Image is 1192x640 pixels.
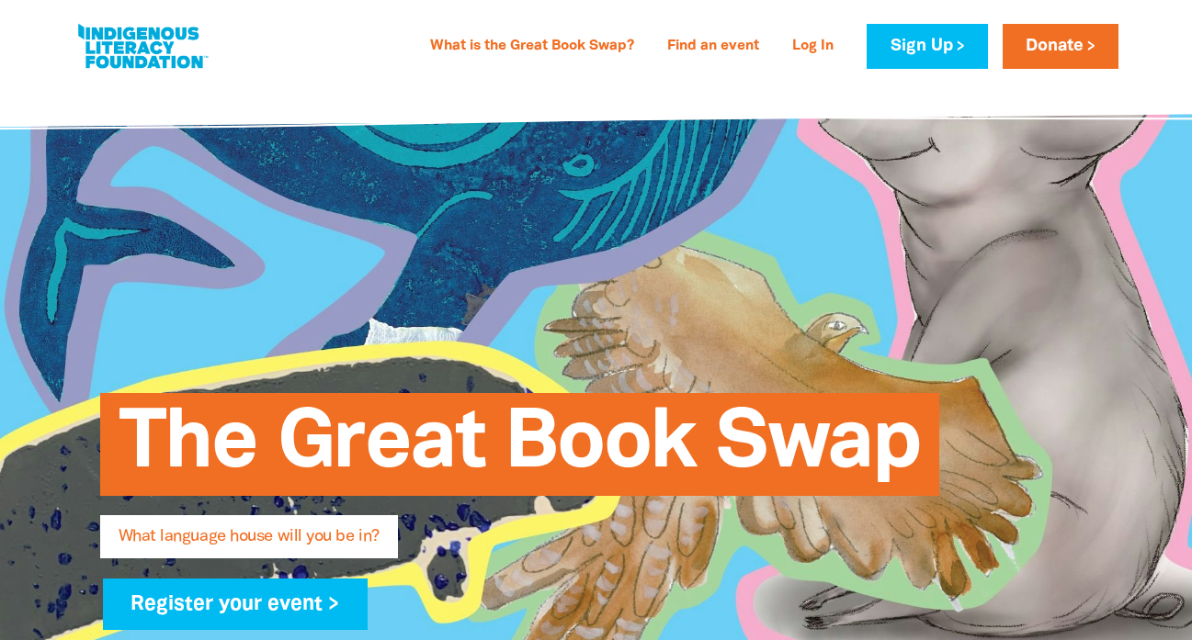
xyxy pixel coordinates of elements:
[781,32,845,62] a: Log In
[656,32,770,62] a: Find an event
[867,24,987,69] a: Sign Up
[119,529,380,558] span: What language house will you be in?
[1003,24,1118,69] a: Donate
[119,407,921,496] span: The Great Book Swap
[419,32,645,62] a: What is the Great Book Swap?
[103,578,369,630] a: Register your event >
